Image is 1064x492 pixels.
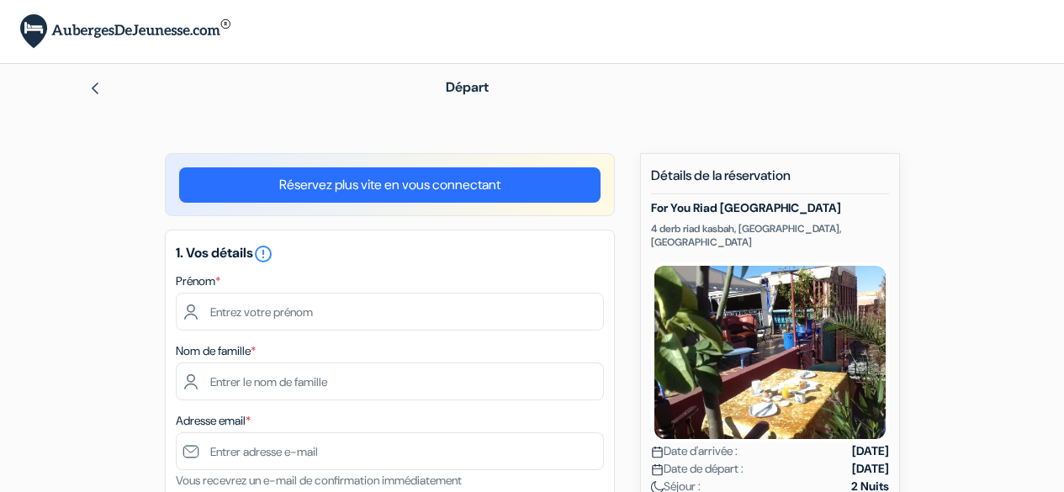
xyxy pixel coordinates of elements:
span: Date de départ : [651,460,744,478]
img: left_arrow.svg [88,82,102,95]
input: Entrer le nom de famille [176,362,604,400]
i: error_outline [253,244,273,264]
h5: 1. Vos détails [176,244,604,264]
label: Nom de famille [176,342,256,360]
h5: For You Riad [GEOGRAPHIC_DATA] [651,201,889,215]
span: Départ [446,78,489,96]
strong: [DATE] [852,460,889,478]
input: Entrez votre prénom [176,293,604,331]
img: calendar.svg [651,463,664,476]
h5: Détails de la réservation [651,167,889,194]
input: Entrer adresse e-mail [176,432,604,470]
img: calendar.svg [651,446,664,458]
small: Vous recevrez un e-mail de confirmation immédiatement [176,473,462,488]
label: Adresse email [176,412,251,430]
img: AubergesDeJeunesse.com [20,14,230,49]
p: 4 derb riad kasbah, [GEOGRAPHIC_DATA], [GEOGRAPHIC_DATA] [651,222,889,249]
a: error_outline [253,244,273,262]
a: Réservez plus vite en vous connectant [179,167,601,203]
label: Prénom [176,272,220,290]
span: Date d'arrivée : [651,442,738,460]
strong: [DATE] [852,442,889,460]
